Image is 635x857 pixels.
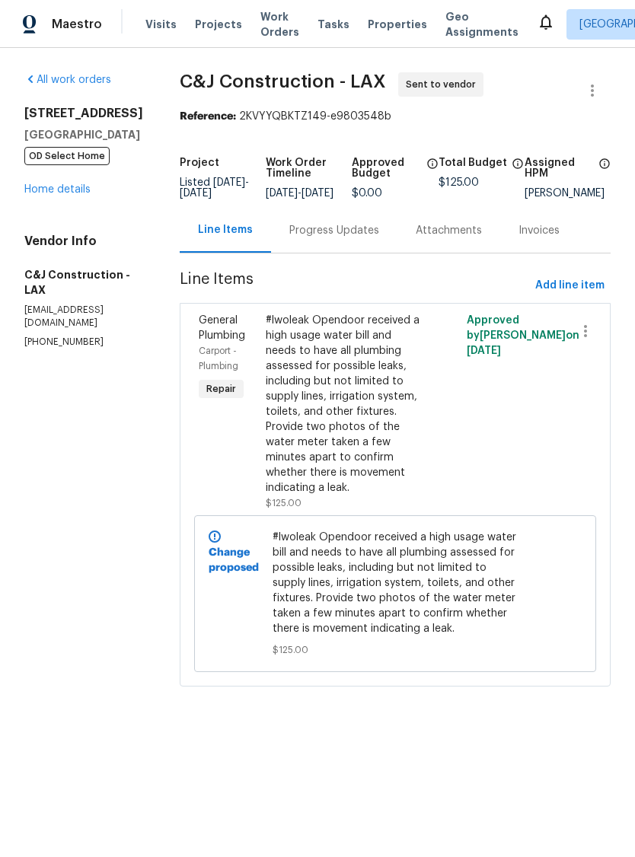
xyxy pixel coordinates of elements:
span: Properties [368,17,427,32]
span: Listed [180,177,249,199]
span: Carport - Plumbing [199,346,238,371]
p: [PHONE_NUMBER] [24,336,143,349]
h2: [STREET_ADDRESS] [24,106,143,121]
span: Add line item [535,276,605,295]
p: [EMAIL_ADDRESS][DOMAIN_NAME] [24,304,143,330]
span: General Plumbing [199,315,245,341]
span: - [180,177,249,199]
span: The hpm assigned to this work order. [598,158,611,188]
span: Maestro [52,17,102,32]
div: Invoices [519,223,560,238]
h5: Total Budget [439,158,507,168]
span: Projects [195,17,242,32]
span: Line Items [180,272,529,300]
span: OD Select Home [24,147,110,165]
span: Work Orders [260,9,299,40]
h5: Approved Budget [352,158,421,179]
span: Geo Assignments [445,9,519,40]
a: All work orders [24,75,111,85]
div: 2KVYYQBKTZ149-e9803548b [180,109,611,124]
span: [DATE] [467,346,501,356]
div: Attachments [416,223,482,238]
span: Approved by [PERSON_NAME] on [467,315,579,356]
div: [PERSON_NAME] [525,188,611,199]
span: #lwoleak Opendoor received a high usage water bill and needs to have all plumbing assessed for po... [273,530,519,636]
span: [DATE] [266,188,298,199]
h5: [GEOGRAPHIC_DATA] [24,127,143,142]
span: C&J Construction - LAX [180,72,386,91]
span: Tasks [317,19,349,30]
h5: Work Order Timeline [266,158,352,179]
span: [DATE] [213,177,245,188]
div: Line Items [198,222,253,237]
div: Progress Updates [289,223,379,238]
span: Repair [200,381,242,397]
div: #lwoleak Opendoor received a high usage water bill and needs to have all plumbing assessed for po... [266,313,424,495]
button: Add line item [529,272,611,300]
span: Visits [145,17,177,32]
span: $125.00 [439,177,479,188]
b: Change proposed [209,547,259,573]
b: Reference: [180,111,236,122]
span: $125.00 [266,499,302,508]
span: [DATE] [180,188,212,199]
span: The total cost of line items that have been proposed by Opendoor. This sum includes line items th... [512,158,524,177]
h5: Project [180,158,219,168]
span: $0.00 [352,188,382,199]
span: - [266,188,333,199]
span: The total cost of line items that have been approved by both Opendoor and the Trade Partner. This... [426,158,439,188]
span: [DATE] [302,188,333,199]
a: Home details [24,184,91,195]
span: Sent to vendor [406,77,482,92]
h4: Vendor Info [24,234,143,249]
span: $125.00 [273,642,519,658]
h5: Assigned HPM [525,158,594,179]
h5: C&J Construction - LAX [24,267,143,298]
